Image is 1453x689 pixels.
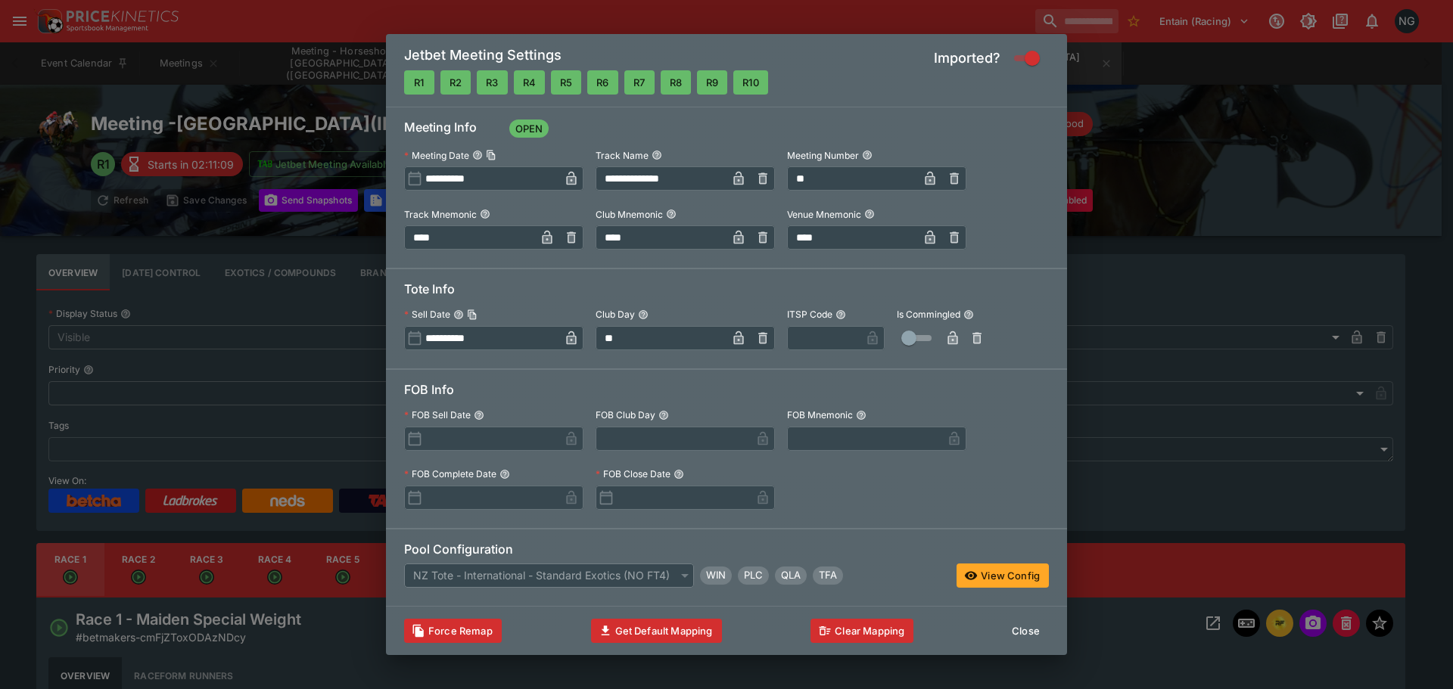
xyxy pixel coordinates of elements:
[813,566,843,585] div: Trifecta
[499,469,510,480] button: FOB Complete Date
[591,619,722,643] button: Get Default Mapping Info
[862,150,873,160] button: Meeting Number
[811,619,913,643] button: Clear Mapping
[596,208,663,221] p: Club Mnemonic
[404,281,1049,303] h6: Tote Info
[864,209,875,219] button: Venue Mnemonic
[596,308,635,321] p: Club Day
[474,410,484,421] button: FOB Sell Date
[440,70,471,95] button: Mapped to M64 and Imported
[963,309,974,320] button: Is Commingled
[775,566,807,585] div: Quinella
[596,408,655,421] p: FOB Club Day
[835,309,846,320] button: ITSP Code
[404,619,502,643] button: Clears data required to update with latest templates
[404,119,1049,144] h6: Meeting Info
[404,542,1049,563] h6: Pool Configuration
[638,309,649,320] button: Club Day
[787,149,859,162] p: Meeting Number
[697,70,727,95] button: Mapped to M64 and Imported
[738,568,769,583] span: PLC
[509,122,549,137] span: OPEN
[404,467,496,480] p: FOB Complete Date
[700,566,732,585] div: Win
[652,150,662,160] button: Track Name
[666,209,677,219] button: Club Mnemonic
[514,70,545,95] button: Mapped to M64 and Imported
[934,49,1000,67] h5: Imported?
[856,410,867,421] button: FOB Mnemonic
[674,469,684,480] button: FOB Close Date
[480,209,490,219] button: Track Mnemonic
[897,308,960,321] p: Is Commingled
[404,408,471,421] p: FOB Sell Date
[453,309,464,320] button: Sell DateCopy To Clipboard
[477,70,507,95] button: Mapped to M64 and Imported
[661,70,691,95] button: Mapped to M64 and Imported
[404,70,434,95] button: Mapped to M64 and Imported
[700,568,732,583] span: WIN
[738,566,769,585] div: Place
[596,467,670,480] p: FOB Close Date
[787,408,853,421] p: FOB Mnemonic
[624,70,655,95] button: Mapped to M64 and Imported
[467,309,478,320] button: Copy To Clipboard
[404,46,562,70] h5: Jetbet Meeting Settings
[404,563,694,588] div: NZ Tote - International - Standard Exotics (NO FT4)
[775,568,807,583] span: QLA
[404,149,469,162] p: Meeting Date
[509,119,549,138] div: Meeting Status
[404,208,477,221] p: Track Mnemonic
[787,208,861,221] p: Venue Mnemonic
[551,70,581,95] button: Mapped to M64 and Imported
[486,150,496,160] button: Copy To Clipboard
[404,382,1049,404] h6: FOB Info
[733,70,768,95] button: Mapped to M64 and Imported
[813,568,843,583] span: TFA
[472,150,483,160] button: Meeting DateCopy To Clipboard
[957,563,1049,588] button: View Config
[596,149,649,162] p: Track Name
[587,70,618,95] button: Mapped to M64 and Imported
[1003,619,1049,643] button: Close
[787,308,832,321] p: ITSP Code
[658,410,669,421] button: FOB Club Day
[404,308,450,321] p: Sell Date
